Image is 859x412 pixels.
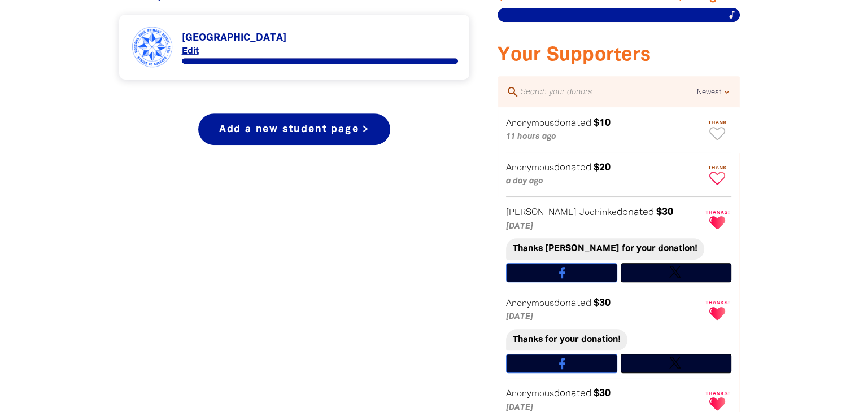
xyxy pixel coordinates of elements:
p: a day ago [506,175,701,189]
span: donated [554,299,591,308]
div: Paginated content [130,26,459,68]
span: Thank [703,165,731,170]
span: Your Supporters [498,47,651,64]
em: $30 [594,389,611,398]
a: Add a new student page > [198,113,390,145]
div: Thanks for your donation! [506,329,627,350]
em: Anonymous [506,120,554,128]
em: $10 [594,119,611,128]
input: Search your donors [520,85,696,99]
span: donated [554,389,591,398]
i: music_note [726,10,736,20]
p: 11 hours ago [506,130,701,144]
em: Jochinke [579,209,617,217]
em: $30 [656,208,673,217]
em: Anonymous [506,390,554,398]
span: donated [554,163,591,172]
span: donated [554,119,591,128]
p: [DATE] [506,310,701,324]
em: [PERSON_NAME] [506,209,577,217]
em: $20 [594,163,611,172]
em: Anonymous [506,164,554,172]
button: Thank [703,160,731,189]
p: [DATE] [506,220,701,234]
button: Thank [703,115,731,144]
em: Anonymous [506,300,554,308]
i: search [506,85,520,99]
em: $30 [594,299,611,308]
span: Thank [703,120,731,125]
div: Thanks [PERSON_NAME] for your donation! [506,238,704,260]
span: donated [617,208,654,217]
